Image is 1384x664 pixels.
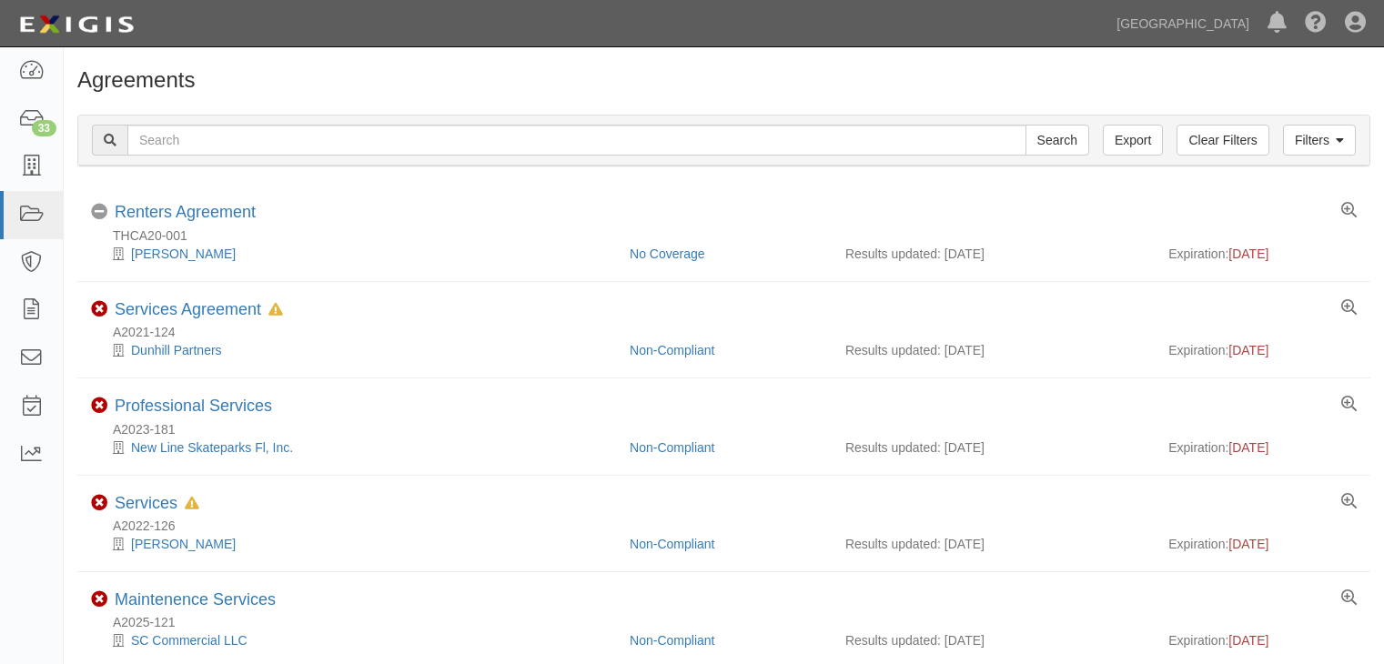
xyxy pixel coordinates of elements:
[845,245,1141,263] div: Results updated: [DATE]
[91,495,107,511] i: Non-Compliant
[91,631,616,649] div: SC Commercial LLC
[91,420,1370,438] div: A2023-181
[91,204,107,220] i: No Coverage
[127,125,1026,156] input: Search
[1107,5,1258,42] a: [GEOGRAPHIC_DATA]
[185,498,199,510] i: In Default since 09/18/2024
[115,494,177,512] a: Services
[1177,125,1268,156] a: Clear Filters
[1168,341,1357,359] div: Expiration:
[91,397,107,414] i: Non-Compliant
[1168,438,1357,457] div: Expiration:
[1228,537,1268,551] span: [DATE]
[91,323,1370,341] div: A2021-124
[131,633,248,648] a: SC Commercial LLC
[630,537,714,551] a: Non-Compliant
[14,8,139,41] img: logo-5460c22ac91f19d4615b14bd174203de0afe785f0fc80cf4dbbc73dc1793850b.png
[115,397,272,417] div: Professional Services
[115,203,256,221] a: Renters Agreement
[91,591,107,608] i: Non-Compliant
[1228,440,1268,455] span: [DATE]
[91,535,616,553] div: Dudek
[77,68,1370,92] h1: Agreements
[115,300,283,320] div: Services Agreement
[1341,203,1357,219] a: View results summary
[115,590,276,609] a: Maintenence Services
[845,438,1141,457] div: Results updated: [DATE]
[1305,13,1327,35] i: Help Center - Complianz
[91,301,107,317] i: Non-Compliant
[1341,300,1357,317] a: View results summary
[115,590,276,610] div: Maintenence Services
[845,341,1141,359] div: Results updated: [DATE]
[131,440,293,455] a: New Line Skateparks Fl, Inc.
[845,535,1141,553] div: Results updated: [DATE]
[630,633,714,648] a: Non-Compliant
[1283,125,1356,156] a: Filters
[131,537,236,551] a: [PERSON_NAME]
[91,613,1370,631] div: A2025-121
[131,343,222,357] a: Dunhill Partners
[630,343,714,357] a: Non-Compliant
[115,397,272,415] a: Professional Services
[1341,590,1357,607] a: View results summary
[115,300,261,318] a: Services Agreement
[1341,494,1357,510] a: View results summary
[32,120,56,136] div: 33
[630,246,705,261] a: No Coverage
[1228,246,1268,261] span: [DATE]
[91,341,616,359] div: Dunhill Partners
[1168,631,1357,649] div: Expiration:
[1228,633,1268,648] span: [DATE]
[91,226,1370,245] div: THCA20-001
[1025,125,1089,156] input: Search
[115,203,256,223] div: Renters Agreement
[630,440,714,455] a: Non-Compliant
[91,245,616,263] div: Cherie Wood
[268,304,283,317] i: In Default since 07/07/2025
[131,246,236,261] a: [PERSON_NAME]
[1103,125,1163,156] a: Export
[1341,397,1357,413] a: View results summary
[91,438,616,457] div: New Line Skateparks Fl, Inc.
[1168,245,1357,263] div: Expiration:
[1168,535,1357,553] div: Expiration:
[1228,343,1268,357] span: [DATE]
[115,494,199,514] div: Services
[845,631,1141,649] div: Results updated: [DATE]
[91,517,1370,535] div: A2022-126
